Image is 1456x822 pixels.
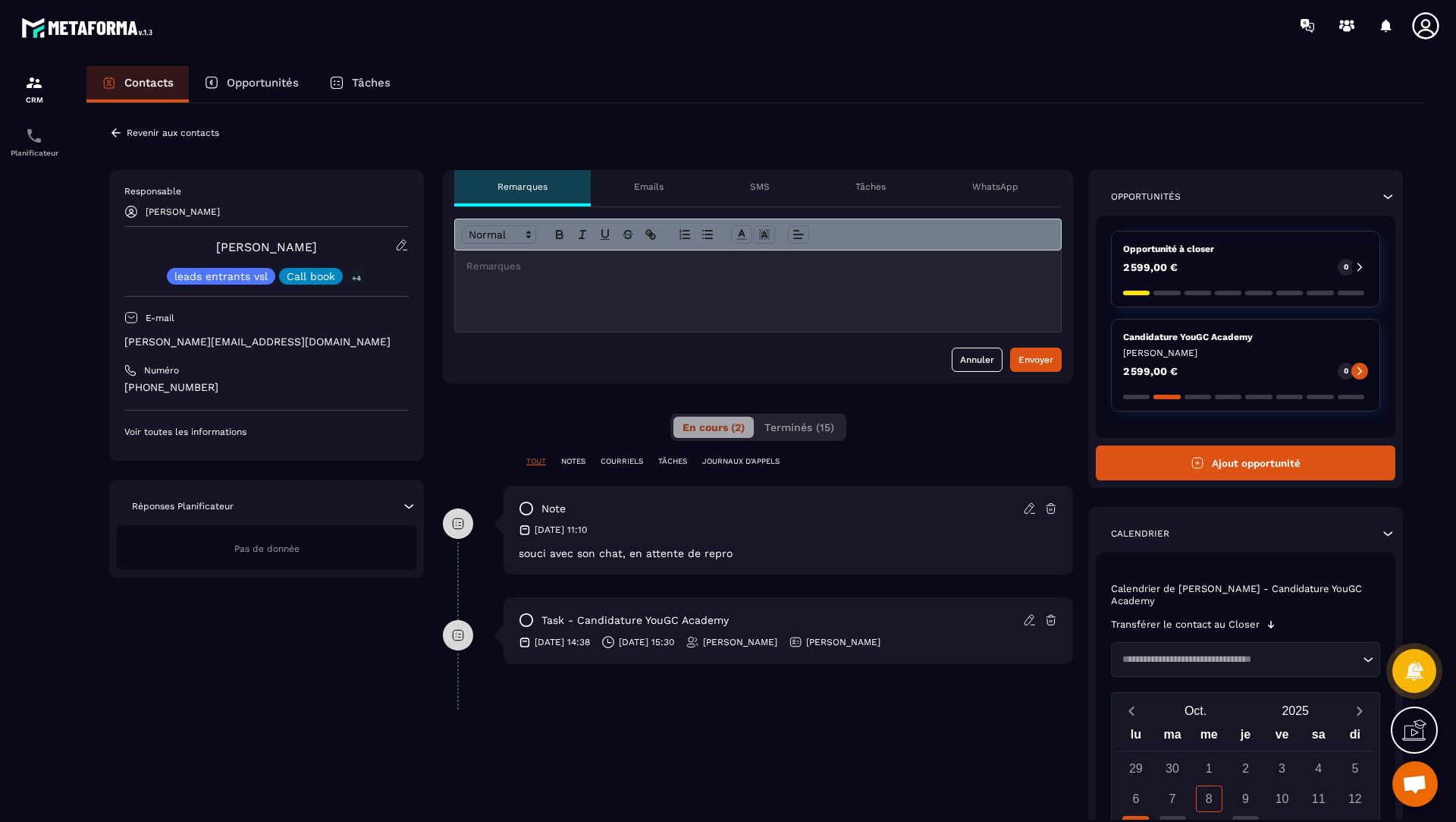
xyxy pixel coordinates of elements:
[519,547,1058,559] p: souci avec son chat, en attente de repro
[1159,786,1186,812] div: 7
[1123,366,1178,376] p: 2 599,00 €
[634,181,664,193] p: Emails
[1123,331,1368,343] p: Candidature YouGC Academy
[4,62,64,115] a: formationformationCRM
[1305,755,1332,782] div: 4
[1146,698,1246,724] button: Open months overlay
[952,348,1003,372] button: Annuler
[1111,619,1260,631] p: Transférer le contact au Closer
[86,66,189,102] a: Contacts
[1122,786,1149,812] div: 6
[750,181,770,193] p: SMS
[1111,191,1181,203] p: Opportunités
[124,76,174,90] p: Contacts
[1341,786,1368,812] div: 12
[124,185,409,197] p: Responsable
[755,417,843,438] button: Terminés (15)
[673,417,754,438] button: En cours (2)
[1263,724,1300,751] div: ve
[1118,724,1154,751] div: lu
[347,270,366,286] p: +4
[4,115,64,168] a: schedulerschedulerPlanificateur
[1269,786,1295,812] div: 10
[1096,446,1395,480] button: Ajout opportunité
[144,364,179,376] p: Numéro
[703,636,777,648] p: [PERSON_NAME]
[189,66,314,102] a: Opportunités
[535,636,590,648] p: [DATE] 14:38
[1345,701,1373,721] button: Next month
[1269,755,1295,782] div: 3
[1122,755,1149,782] div: 29
[234,543,300,554] span: Pas de donnée
[1344,262,1348,272] p: 0
[25,74,43,92] img: formation
[1191,724,1227,751] div: me
[146,312,174,324] p: E-mail
[1227,724,1263,751] div: je
[227,76,299,90] p: Opportunités
[4,149,64,157] p: Planificateur
[124,380,409,395] p: [PHONE_NUMBER]
[855,181,886,193] p: Tâches
[1018,352,1053,367] div: Envoyer
[535,524,587,536] p: [DATE] 11:10
[658,456,687,467] p: TÂCHES
[1118,701,1146,721] button: Previous month
[314,66,406,102] a: Tâches
[1196,786,1222,812] div: 8
[1301,724,1337,751] div: sa
[21,14,158,42] img: logo
[601,456,643,467] p: COURRIELS
[1159,755,1186,782] div: 30
[561,456,585,467] p: NOTES
[1123,243,1368,255] p: Opportunité à closer
[1305,786,1332,812] div: 11
[682,421,745,433] span: En cours (2)
[1123,347,1368,359] p: [PERSON_NAME]
[806,636,880,648] p: [PERSON_NAME]
[174,271,268,282] p: leads entrants vsl
[1111,642,1380,677] div: Search for option
[541,613,729,628] p: task - Candidature YouGC Academy
[4,96,64,104] p: CRM
[764,421,834,433] span: Terminés (15)
[541,502,566,516] p: note
[1111,528,1169,540] p: Calendrier
[1123,262,1178,272] p: 2 599,00 €
[25,127,43,145] img: scheduler
[1232,786,1259,812] div: 9
[1111,583,1380,607] p: Calendrier de [PERSON_NAME] - Candidature YouGC Academy
[287,271,335,282] p: Call book
[132,500,234,512] p: Réponses Planificateur
[972,181,1018,193] p: WhatsApp
[619,636,674,648] p: [DATE] 15:30
[124,426,409,438] p: Voir toutes les informations
[1344,366,1348,376] p: 0
[1232,755,1259,782] div: 2
[146,206,220,217] p: [PERSON_NAME]
[497,181,548,193] p: Remarques
[124,335,409,349] p: [PERSON_NAME][EMAIL_ADDRESS][DOMAIN_NAME]
[1392,761,1438,807] div: Ouvrir le chat
[1154,724,1191,751] div: ma
[352,76,391,90] p: Tâches
[216,240,317,254] a: [PERSON_NAME]
[526,456,546,467] p: TOUT
[1117,652,1359,667] input: Search for option
[1010,348,1062,372] button: Envoyer
[1196,755,1222,782] div: 1
[1245,698,1345,724] button: Open years overlay
[1341,755,1368,782] div: 5
[1337,724,1373,751] div: di
[127,128,219,138] p: Revenir aux contacts
[702,456,780,467] p: JOURNAUX D'APPELS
